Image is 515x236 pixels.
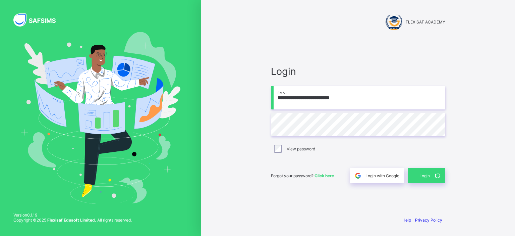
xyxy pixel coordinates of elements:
span: Version 0.1.19 [13,213,132,218]
a: Privacy Policy [415,218,442,223]
label: View password [287,146,315,151]
span: Login [271,65,445,77]
span: Copyright © 2025 All rights reserved. [13,218,132,223]
img: Hero Image [21,32,180,204]
img: SAFSIMS Logo [13,13,64,27]
span: Forgot your password? [271,173,334,178]
a: Help [402,218,411,223]
img: google.396cfc9801f0270233282035f929180a.svg [354,172,362,180]
span: FLEXISAF ACADEMY [406,19,445,25]
span: Login with Google [365,173,399,178]
span: Login [419,173,430,178]
strong: Flexisaf Edusoft Limited. [47,218,96,223]
a: Click here [314,173,334,178]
